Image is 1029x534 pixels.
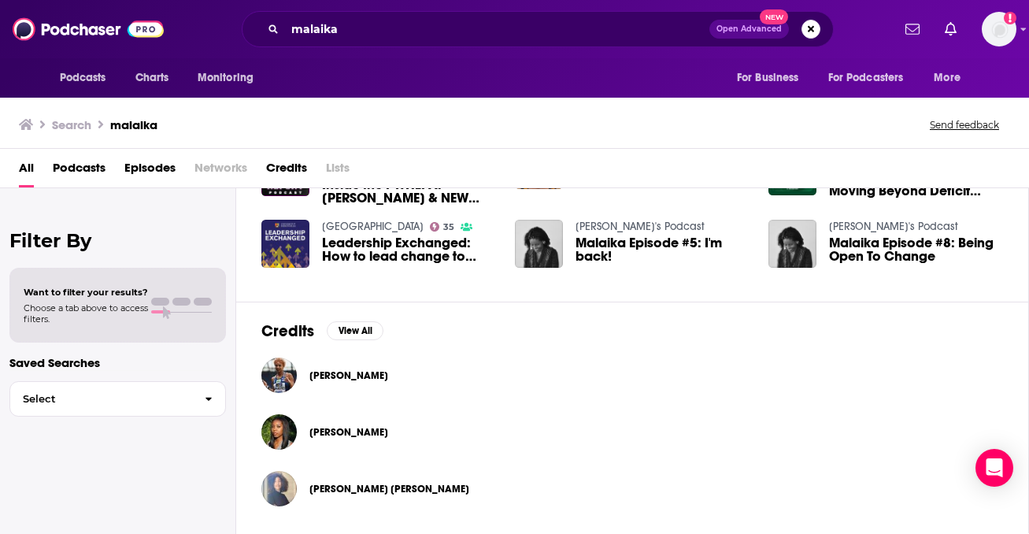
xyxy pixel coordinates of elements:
span: 35 [443,224,454,231]
img: Leadership Exchanged: How to lead change to empower girls in the Congo with Noëlla Coursaris Musunka [261,220,309,268]
img: Malaika Episode #8: Being Open To Change [768,220,816,268]
a: Inside the PWHLPA: Kendall Coyne Schofield & NEW director Malaika Underwood on Bold Priorities [322,178,496,205]
span: [PERSON_NAME] [309,369,388,382]
span: [PERSON_NAME] [309,426,388,439]
a: Credits [266,155,307,187]
a: Episodes [124,155,176,187]
span: Networks [194,155,247,187]
button: open menu [49,63,127,93]
a: Malaika Episode #8: Being Open To Change [829,236,1003,263]
button: Anna Malaika TubbsAnna Malaika Tubbs [261,464,1003,514]
span: For Business [737,67,799,89]
a: Podcasts [53,155,105,187]
span: Open Advanced [716,25,782,33]
a: Malaika Jabali [309,426,388,439]
span: Inside the PWHLPA: [PERSON_NAME] & NEW director [PERSON_NAME] on Bold Priorities [322,178,496,205]
span: Select [10,394,192,404]
img: Malaika Jabali [261,414,297,450]
button: open menu [187,63,274,93]
h2: Credits [261,321,314,341]
p: Saved Searches [9,355,226,370]
img: Malaika Episode #5: I'm back! [515,220,563,268]
span: Want to filter your results? [24,287,148,298]
span: Lists [326,155,350,187]
h3: Search [52,117,91,132]
img: Podchaser - Follow, Share and Rate Podcasts [13,14,164,44]
a: Malaika's Podcast [829,220,958,233]
span: [PERSON_NAME] [PERSON_NAME] [309,483,469,495]
span: Monitoring [198,67,254,89]
span: Choose a tab above to access filters. [24,302,148,324]
span: Podcasts [60,67,106,89]
div: Search podcasts, credits, & more... [242,11,834,47]
span: For Podcasters [828,67,904,89]
a: Leadership Exchanged: How to lead change to empower girls in the Congo with Noëlla Coursaris Musunka [322,236,496,263]
a: Charts [125,63,179,93]
span: New [760,9,788,24]
a: Malaika Mihambo [309,369,388,382]
a: Anna Malaika Tubbs [309,483,469,495]
span: More [934,67,961,89]
a: Show notifications dropdown [938,16,963,43]
img: Anna Malaika Tubbs [261,471,297,506]
button: open menu [818,63,927,93]
svg: Add a profile image [1004,12,1016,24]
h2: Filter By [9,229,226,252]
button: Select [9,381,226,417]
button: Malaika MihamboMalaika Mihambo [261,350,1003,401]
button: open menu [726,63,819,93]
input: Search podcasts, credits, & more... [285,17,709,42]
span: Charts [135,67,169,89]
a: Malaika's Podcast [576,220,705,233]
button: Open AdvancedNew [709,20,789,39]
a: 35 [430,222,455,232]
button: Show profile menu [982,12,1016,46]
a: University of Birmingham [322,220,424,233]
img: User Profile [982,12,1016,46]
span: Logged in as jhutchinson [982,12,1016,46]
button: Malaika JabaliMalaika Jabali [261,407,1003,458]
button: open menu [923,63,980,93]
div: Open Intercom Messenger [975,449,1013,487]
a: All [19,155,34,187]
a: Malaika Episode #5: I'm back! [576,236,750,263]
h3: malaika [110,117,157,132]
a: Show notifications dropdown [899,16,926,43]
button: Send feedback [925,118,1004,132]
a: CreditsView All [261,321,383,341]
span: Leadership Exchanged: How to lead change to empower girls in the [GEOGRAPHIC_DATA] with [PERSON_N... [322,236,496,263]
button: View All [327,321,383,340]
img: Malaika Mihambo [261,358,297,393]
